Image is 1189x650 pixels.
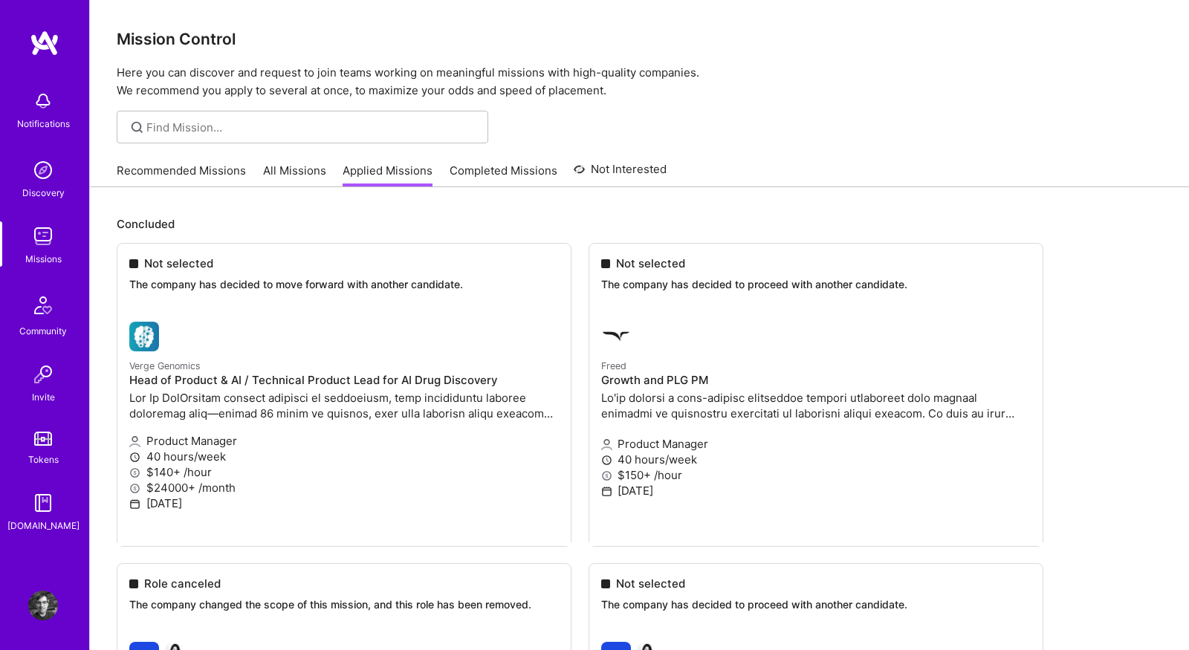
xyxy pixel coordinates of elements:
div: Notifications [17,116,70,131]
a: Applied Missions [343,163,432,187]
div: Tokens [28,452,59,467]
img: Invite [28,360,58,389]
img: Community [25,287,61,323]
img: tokens [34,432,52,446]
img: logo [30,30,59,56]
a: User Avatar [25,591,62,620]
p: Here you can discover and request to join teams working on meaningful missions with high-quality ... [117,64,1162,100]
img: teamwork [28,221,58,251]
i: icon SearchGrey [129,119,146,136]
input: Find Mission... [146,120,477,135]
div: Discovery [22,185,65,201]
p: Concluded [117,216,1162,232]
img: User Avatar [28,591,58,620]
div: Missions [25,251,62,267]
a: Completed Missions [450,163,557,187]
img: bell [28,86,58,116]
div: [DOMAIN_NAME] [7,518,80,533]
div: Invite [32,389,55,405]
img: discovery [28,155,58,185]
img: guide book [28,488,58,518]
div: Community [19,323,67,339]
h3: Mission Control [117,30,1162,48]
a: Recommended Missions [117,163,246,187]
a: All Missions [263,163,326,187]
a: Not Interested [574,160,667,187]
